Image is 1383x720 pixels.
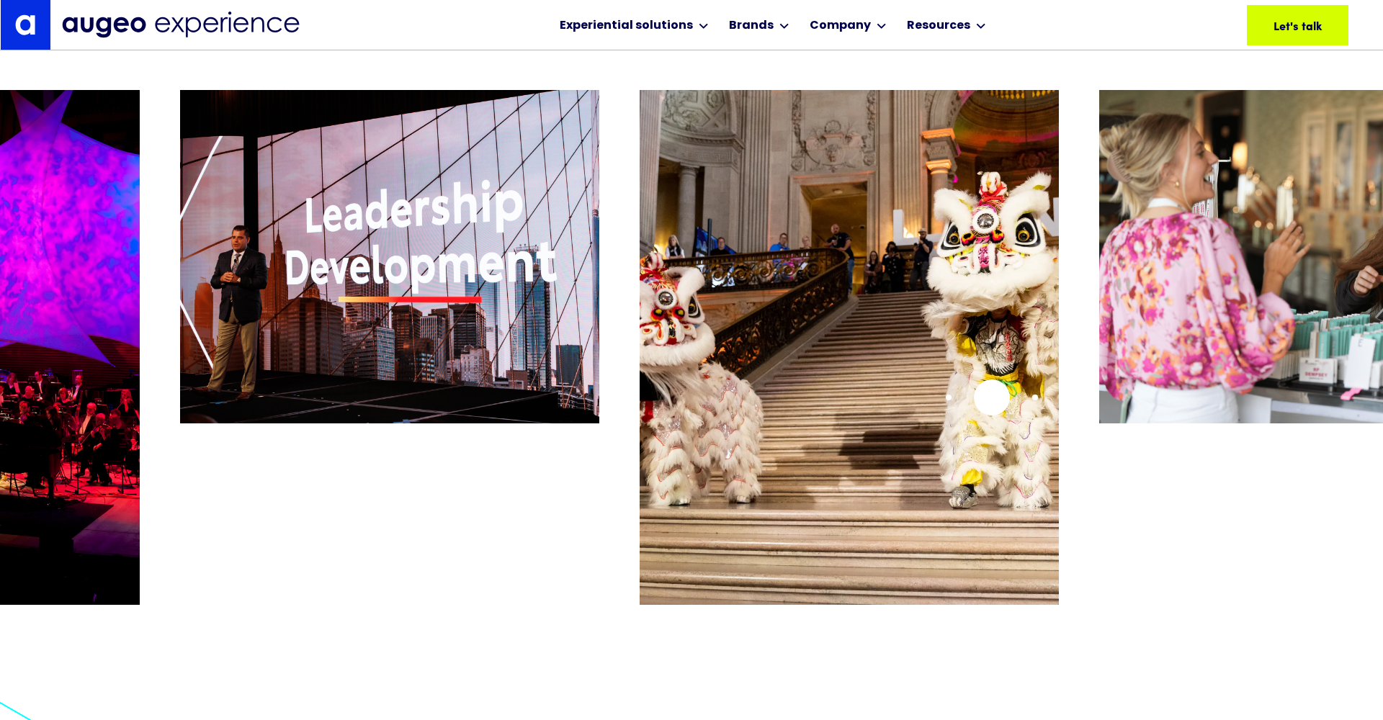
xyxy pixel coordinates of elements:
div: 13 / 26 [180,90,599,643]
div: 14 / 26 [640,90,1059,643]
img: Augeo's "a" monogram decorative logo in white. [15,14,35,35]
div: Resources [907,17,970,35]
div: Brands [729,17,774,35]
div: Experiential solutions [560,17,693,35]
a: Let's talk [1247,5,1348,45]
div: Company [810,17,871,35]
img: Augeo Experience business unit full logo in midnight blue. [62,12,300,38]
